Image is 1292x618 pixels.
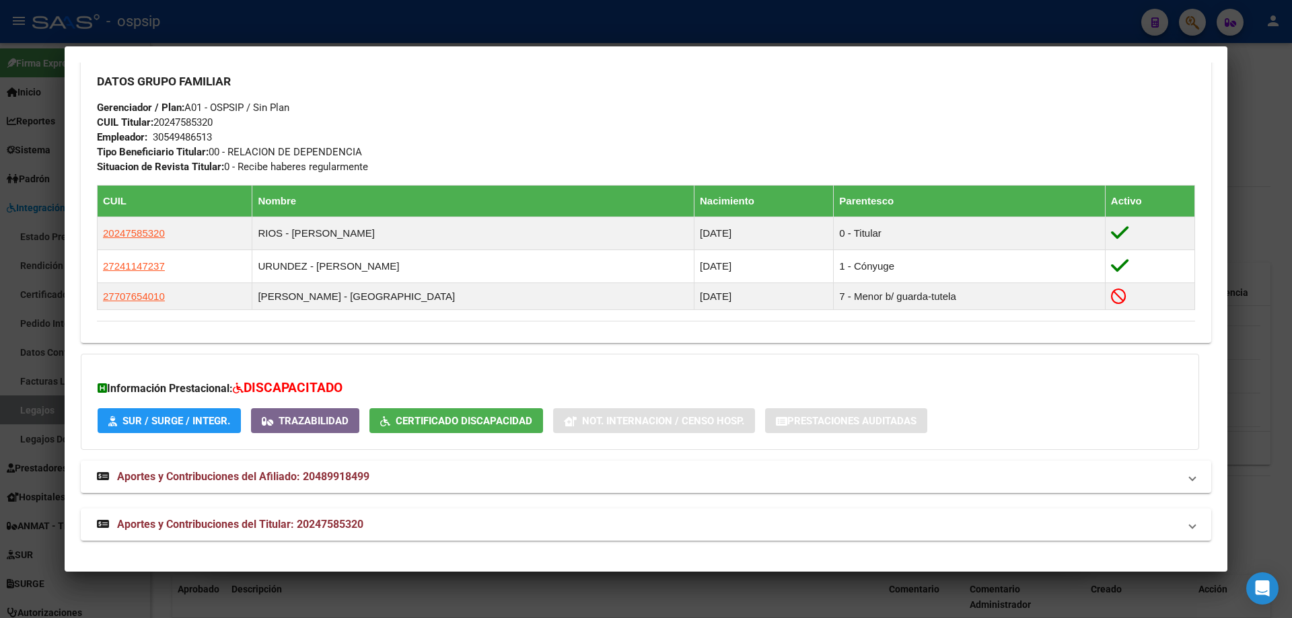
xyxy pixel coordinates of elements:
span: 20247585320 [97,116,213,128]
span: 0 - Recibe haberes regularmente [97,161,368,173]
th: Parentesco [834,186,1106,217]
th: Activo [1105,186,1194,217]
span: Not. Internacion / Censo Hosp. [582,415,744,427]
mat-expansion-panel-header: Aportes y Contribuciones del Titular: 20247585320 [81,508,1211,541]
td: [DATE] [694,250,833,283]
span: SUR / SURGE / INTEGR. [122,415,230,427]
button: Not. Internacion / Censo Hosp. [553,408,755,433]
th: CUIL [98,186,252,217]
button: SUR / SURGE / INTEGR. [98,408,241,433]
span: 00 - RELACION DE DEPENDENCIA [97,146,362,158]
div: Open Intercom Messenger [1246,572,1279,605]
td: 1 - Cónyuge [834,250,1106,283]
span: Certificado Discapacidad [396,415,532,427]
button: Trazabilidad [251,408,359,433]
strong: CUIL Titular: [97,116,153,128]
span: Prestaciones Auditadas [787,415,917,427]
mat-expansion-panel-header: Aportes y Contribuciones del Afiliado: 20489918499 [81,461,1211,493]
td: [DATE] [694,283,833,310]
strong: Tipo Beneficiario Titular: [97,146,209,158]
td: [PERSON_NAME] - [GEOGRAPHIC_DATA] [252,283,694,310]
th: Nombre [252,186,694,217]
span: 27707654010 [103,291,165,302]
span: DISCAPACITADO [244,380,343,395]
span: Aportes y Contribuciones del Afiliado: 20489918499 [117,470,369,483]
td: [DATE] [694,217,833,250]
span: 20247585320 [103,227,165,239]
button: Prestaciones Auditadas [765,408,927,433]
strong: Gerenciador / Plan: [97,102,184,114]
h3: DATOS GRUPO FAMILIAR [97,74,1195,89]
td: 0 - Titular [834,217,1106,250]
strong: Empleador: [97,131,147,143]
span: Aportes y Contribuciones del Titular: 20247585320 [117,518,363,531]
td: URUNDEZ - [PERSON_NAME] [252,250,694,283]
td: RIOS - [PERSON_NAME] [252,217,694,250]
button: Certificado Discapacidad [369,408,543,433]
h3: Información Prestacional: [98,379,1182,398]
span: 27241147237 [103,260,165,272]
th: Nacimiento [694,186,833,217]
strong: Situacion de Revista Titular: [97,161,224,173]
div: 30549486513 [153,130,212,145]
span: Trazabilidad [279,415,349,427]
td: 7 - Menor b/ guarda-tutela [834,283,1106,310]
span: A01 - OSPSIP / Sin Plan [97,102,289,114]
